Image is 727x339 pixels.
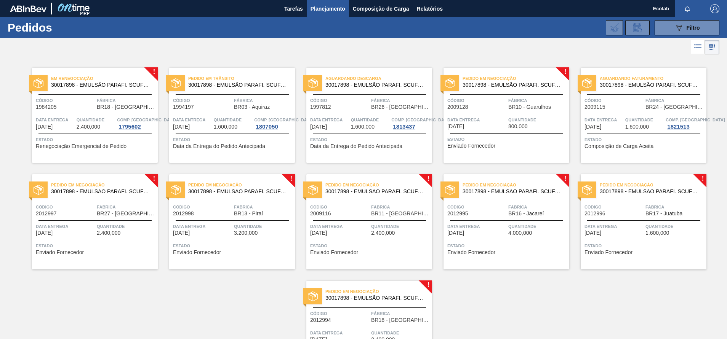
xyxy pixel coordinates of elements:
[173,143,265,149] span: Data da Entrega do Pedido Antecipada
[584,211,605,216] span: 2012996
[34,185,43,195] img: estado
[508,116,567,124] span: Quantidade
[371,223,430,230] span: Quantidade
[97,97,156,104] span: Fábrica
[371,317,430,323] span: BR18 - Pernambuco
[36,116,75,124] span: Data entrega
[417,4,443,13] span: Relatórios
[445,78,455,88] img: estado
[97,230,120,236] span: 2.400,000
[310,242,430,250] span: Status
[325,189,426,194] span: 30017898 - EMULSAO PARAFI. SCUFEX CONCEN. ECOLAB
[310,317,331,323] span: 2012994
[447,242,567,250] span: Status
[325,82,426,88] span: 30017898 - EMULSAO PARAFI. SCUFEX CONCEN. ECOLAB
[158,174,295,269] a: !estadoPedido em Negociação30017898 - EMULSÃO PARAFI. SCUFEX CONCEN. ECOLABCódigo2012998FábricaBR...
[584,143,653,149] span: Composição de Carga Aceita
[584,242,705,250] span: Status
[666,116,725,124] span: Comp. Carga
[371,329,430,337] span: Quantidade
[447,124,464,129] span: 27/08/2025
[36,230,53,236] span: 04/09/2025
[77,124,100,130] span: 2.400,000
[234,211,263,216] span: BR13 - Piraí
[447,203,506,211] span: Código
[173,223,232,230] span: Data entrega
[625,116,664,124] span: Quantidade
[158,68,295,163] a: estadoPedido em Trânsito30017898 - EMULSÃO PARAFI. SCUFEX CONCEN. ECOLABCódigo1994197FábricaBR03 ...
[295,174,432,269] a: !estadoPedido em Negociação30017898 - EMULSÃO PARAFI. SCUFEX CONCEN. ECOLABCódigo2009116FábricaBR...
[51,75,158,82] span: Em renegociação
[691,40,705,54] div: Visão em Lista
[97,104,156,110] span: BR18 - Pernambuco
[666,116,705,130] a: Comp. [GEOGRAPHIC_DATA]1821513
[432,174,569,269] a: !estadoPedido em Negociação30017898 - EMULSÃO PARAFI. SCUFEX CONCEN. ECOLABCódigo2012995FábricaBR...
[310,203,369,211] span: Código
[173,242,293,250] span: Status
[645,104,705,110] span: BR24 - Ponta Grossa
[625,20,650,35] div: Solicitação de Revisão de Pedidos
[447,223,506,230] span: Data entrega
[655,20,719,35] button: Filtro
[310,310,369,317] span: Código
[97,223,156,230] span: Quantidade
[188,189,289,194] span: 30017898 - EMULSAO PARAFI. SCUFEX CONCEN. ECOLAB
[445,185,455,195] img: estado
[173,230,190,236] span: 05/09/2025
[21,174,158,269] a: !estadoPedido em Negociação30017898 - EMULSÃO PARAFI. SCUFEX CONCEN. ECOLABCódigo2012997FábricaBR...
[600,181,706,189] span: Pedido em Negociação
[188,181,295,189] span: Pedido em Negociação
[432,68,569,163] a: !estadoPedido em Negociação30017898 - EMULSÃO PARAFI. SCUFEX CONCEN. ECOLABCódigo2009128FábricaBR...
[447,97,506,104] span: Código
[447,230,464,236] span: 06/09/2025
[371,104,430,110] span: BR26 - Uberlândia
[584,104,605,110] span: 2009115
[310,124,327,130] span: 20/08/2025
[173,116,212,124] span: Data entrega
[188,82,289,88] span: 30017898 - EMULSAO PARAFI. SCUFEX CONCEN. ECOLAB
[310,116,349,124] span: Data entrega
[173,250,221,255] span: Enviado Fornecedor
[97,203,156,211] span: Fábrica
[508,211,544,216] span: BR16 - Jacareí
[188,75,295,82] span: Pedido em Trânsito
[36,104,57,110] span: 1984205
[371,203,430,211] span: Fábrica
[606,20,623,35] div: Importar Negociações dos Pedidos
[36,97,95,104] span: Código
[34,78,43,88] img: estado
[310,329,369,337] span: Data entrega
[51,189,152,194] span: 30017898 - EMULSAO PARAFI. SCUFEX CONCEN. ECOLAB
[234,203,293,211] span: Fábrica
[645,203,705,211] span: Fábrica
[51,181,158,189] span: Pedido em Negociação
[371,230,395,236] span: 2.400,000
[584,97,644,104] span: Código
[36,124,53,130] span: 08/08/2025
[310,211,331,216] span: 2009116
[325,288,432,295] span: Pedido em Negociação
[51,82,152,88] span: 30017898 - EMULSAO PARAFI. SCUFEX CONCEN. ECOLAB
[117,116,176,124] span: Comp. Carga
[569,174,706,269] a: !estadoPedido em Negociação30017898 - EMULSÃO PARAFI. SCUFEX CONCEN. ECOLABCódigo2012996FábricaBR...
[173,104,194,110] span: 1994197
[351,124,375,130] span: 1.600,000
[21,68,158,163] a: !estadoEm renegociação30017898 - EMULSÃO PARAFI. SCUFEX CONCEN. ECOLABCódigo1984205FábricaBR18 - ...
[645,97,705,104] span: Fábrica
[582,185,592,195] img: estado
[254,116,313,124] span: Comp. Carga
[584,116,623,124] span: Data entrega
[645,223,705,230] span: Quantidade
[645,211,682,216] span: BR17 - Juatuba
[171,185,181,195] img: estado
[77,116,115,124] span: Quantidade
[295,68,432,163] a: estadoAguardando Descarga30017898 - EMULSÃO PARAFI. SCUFEX CONCEN. ECOLABCódigo1997812FábricaBR26...
[351,116,390,124] span: Quantidade
[508,223,567,230] span: Quantidade
[36,242,156,250] span: Status
[308,185,318,195] img: estado
[173,136,293,143] span: Status
[36,250,84,255] span: Enviado Fornecedor
[117,116,156,130] a: Comp. [GEOGRAPHIC_DATA]1795602
[310,104,331,110] span: 1997812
